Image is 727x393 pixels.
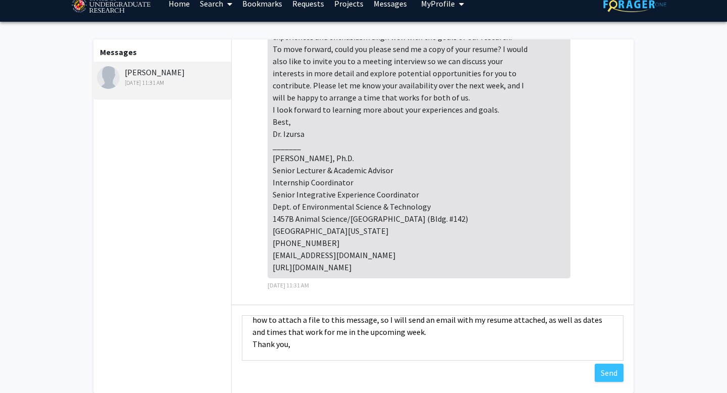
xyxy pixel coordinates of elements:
span: [DATE] 11:31 AM [268,281,309,289]
textarea: Message [242,315,624,361]
iframe: Chat [8,348,43,385]
img: Jose-Luis Izursa [97,66,120,89]
div: [PERSON_NAME] [97,66,229,87]
b: Messages [100,47,137,57]
button: Send [595,364,624,382]
div: [DATE] 11:31 AM [97,78,229,87]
